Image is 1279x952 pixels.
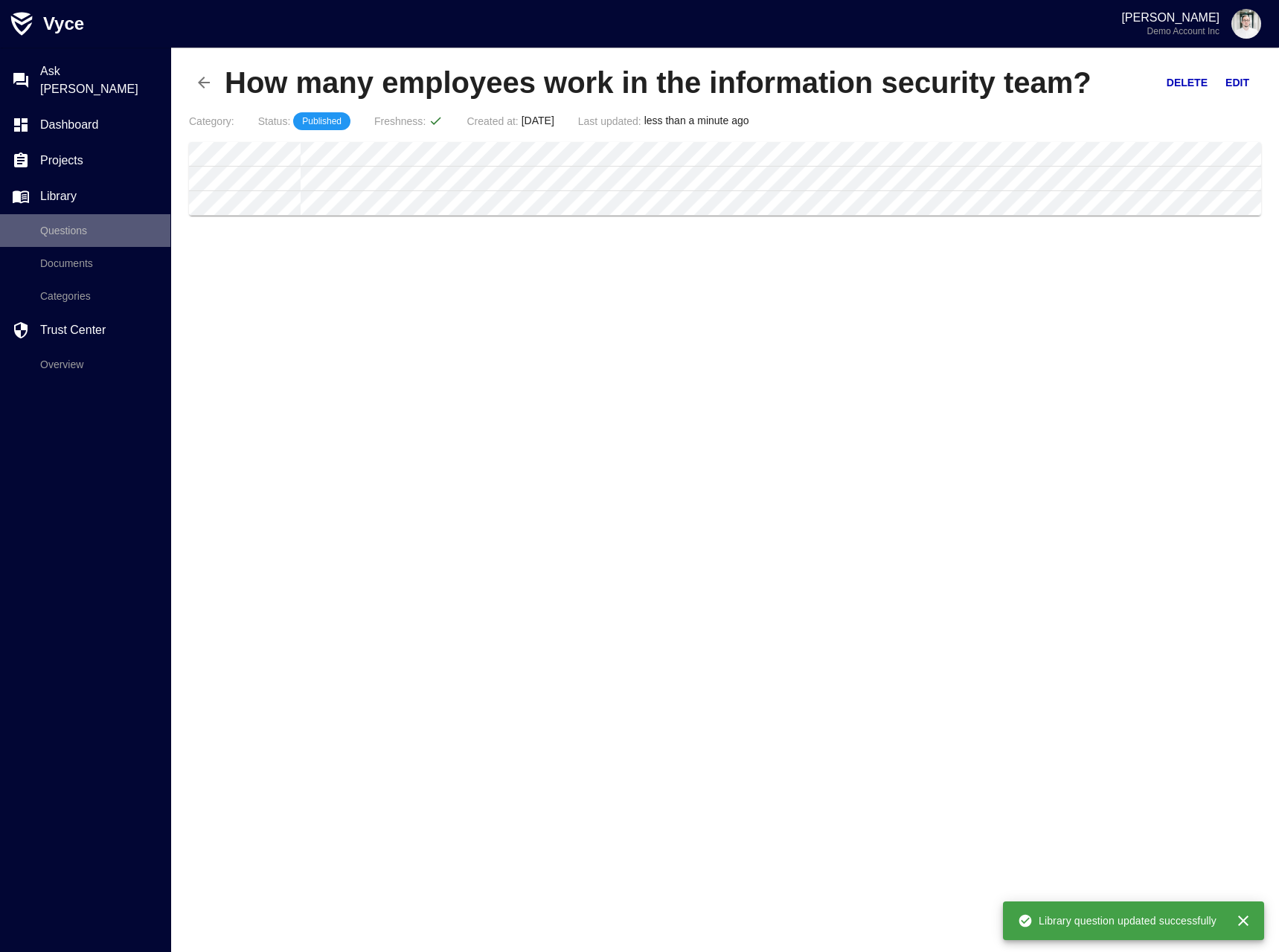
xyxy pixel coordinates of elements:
a: Vyce [3,5,84,42]
button: Edit [1214,71,1261,94]
span: Created at : [467,114,518,129]
span: Ask [PERSON_NAME] [40,62,158,98]
span: Projects [40,152,158,170]
p: Questions [40,223,158,238]
div: Vyce [43,13,84,34]
span: Demo Account Inc [1147,26,1219,36]
span: Status : [258,114,291,129]
span: Dashboard [40,116,158,134]
button: Go back [189,68,219,97]
span: Trust Center [40,321,158,339]
div: less than a minute ago [554,89,749,130]
div: Used for answering [293,112,350,130]
span: Published [296,115,347,128]
button: Delete [1161,71,1214,94]
h1: How many employees work in the information security team? [225,65,1161,100]
p: Categories [40,289,158,303]
span: Category : [189,114,234,129]
span: Library [40,187,158,205]
img: Gravatar [1231,9,1261,39]
span: Last updated : [578,114,641,129]
p: Documents [40,256,158,271]
div: Library question updated successfully [1018,907,1217,934]
div: [DATE] [443,89,554,130]
p: [PERSON_NAME] [1121,11,1219,25]
button: account of current user [1121,9,1261,39]
span: Freshness : [374,114,426,129]
p: Overview [40,357,158,372]
svg: Answer is fresh Last updated less than a minute ago [429,114,443,128]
